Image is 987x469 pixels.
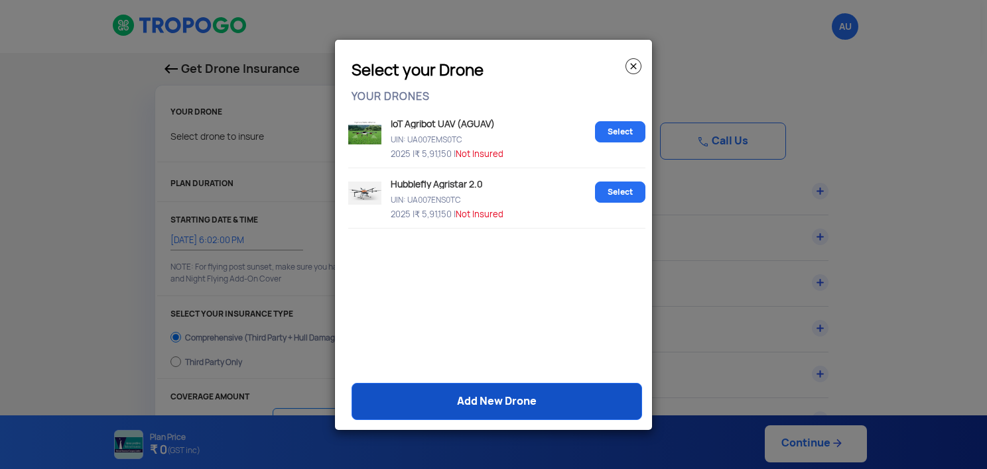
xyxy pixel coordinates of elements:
[625,58,641,74] img: close
[415,148,456,160] span: ₹ 5,91,150 |
[387,115,539,129] p: IoT Agribot UAV (AGUAV)
[348,121,381,144] img: Drone image
[387,192,590,203] p: UIN: UA007ENS0TC
[348,182,381,205] img: Drone image
[352,82,642,101] p: YOUR DRONES
[352,65,642,76] h3: Select your Drone
[456,209,503,220] span: Not Insured
[391,209,415,220] span: 2025 |
[387,132,590,143] p: UIN: UA007EMS0TC
[595,121,645,142] a: Select
[456,148,503,160] span: Not Insured
[387,175,539,189] p: Hubblefly Agristar 2.0
[352,383,642,420] a: Add New Drone
[391,148,415,160] span: 2025 |
[415,209,456,220] span: ₹ 5,91,150 |
[595,182,645,203] a: Select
